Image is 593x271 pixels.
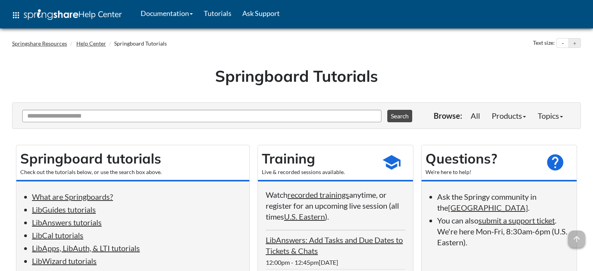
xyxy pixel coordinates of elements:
[32,218,102,227] a: LibAnswers tutorials
[20,168,245,176] div: Check out the tutorials below, or use the search box above.
[437,191,569,213] li: Ask the Springy community in the .
[284,212,325,221] a: U.S. Eastern
[266,259,338,266] span: 12:00pm - 12:45pm[DATE]
[387,110,412,122] button: Search
[531,38,556,48] div: Text size:
[568,231,585,248] span: arrow_upward
[32,231,83,240] a: LibCal tutorials
[11,11,21,20] span: apps
[568,231,585,241] a: arrow_upward
[266,189,405,222] p: Watch anytime, or register for an upcoming live session (all times ).
[486,108,532,123] a: Products
[266,235,403,255] a: LibAnswers: Add Tasks and Due Dates to Tickets & Chats
[135,4,198,23] a: Documentation
[288,190,349,199] a: recorded trainings
[262,149,374,168] h2: Training
[32,192,113,201] a: What are Springboards?
[76,40,106,47] a: Help Center
[545,153,565,172] span: help
[24,9,78,20] img: Springshare
[6,4,127,27] a: apps Help Center
[262,168,374,176] div: Live & recorded sessions available.
[425,168,538,176] div: We're here to help!
[18,65,575,87] h1: Springboard Tutorials
[12,40,67,47] a: Springshare Resources
[532,108,569,123] a: Topics
[557,39,568,48] button: Decrease text size
[448,203,528,212] a: [GEOGRAPHIC_DATA]
[20,149,245,168] h2: Springboard tutorials
[478,216,555,225] a: submit a support ticket
[382,153,401,172] span: school
[434,110,462,121] p: Browse:
[437,215,569,248] li: You can also . We're here Mon-Fri, 8:30am-6pm (U.S. Eastern).
[78,9,122,19] span: Help Center
[425,149,538,168] h2: Questions?
[32,205,96,214] a: LibGuides tutorials
[237,4,285,23] a: Ask Support
[32,256,97,266] a: LibWizard tutorials
[198,4,237,23] a: Tutorials
[107,40,167,48] li: Springboard Tutorials
[32,243,140,253] a: LibApps, LibAuth, & LTI tutorials
[465,108,486,123] a: All
[569,39,581,48] button: Increase text size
